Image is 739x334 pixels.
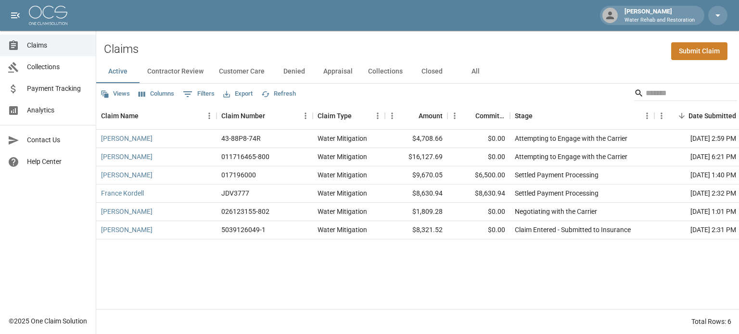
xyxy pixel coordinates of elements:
[419,102,443,129] div: Amount
[221,134,261,143] div: 43-88P8-74R
[221,225,266,235] div: 5039126049-1
[360,60,410,83] button: Collections
[316,60,360,83] button: Appraisal
[688,102,736,129] div: Date Submitted
[101,207,153,216] a: [PERSON_NAME]
[318,134,367,143] div: Water Mitigation
[221,152,269,161] div: 011716465-800
[385,166,447,185] div: $9,670.05
[385,102,447,129] div: Amount
[447,185,510,203] div: $8,630.94
[101,152,153,161] a: [PERSON_NAME]
[447,166,510,185] div: $6,500.00
[515,170,599,180] div: Settled Payment Processing
[259,87,298,101] button: Refresh
[405,109,419,123] button: Sort
[221,207,269,216] div: 026123155-802
[101,225,153,235] a: [PERSON_NAME]
[318,170,367,180] div: Water Mitigation
[385,148,447,166] div: $16,127.69
[640,109,654,123] button: Menu
[98,87,132,101] button: Views
[385,185,447,203] div: $8,630.94
[318,152,367,161] div: Water Mitigation
[447,221,510,239] div: $0.00
[462,109,475,123] button: Sort
[221,170,256,180] div: 017196000
[272,60,316,83] button: Denied
[671,42,727,60] a: Submit Claim
[624,16,695,25] p: Water Rehab and Restoration
[9,316,87,326] div: © 2025 One Claim Solution
[385,130,447,148] div: $4,708.66
[515,102,533,129] div: Stage
[634,86,737,103] div: Search
[27,40,88,50] span: Claims
[27,135,88,145] span: Contact Us
[140,60,211,83] button: Contractor Review
[654,109,669,123] button: Menu
[104,42,139,56] h2: Claims
[318,225,367,235] div: Water Mitigation
[313,102,385,129] div: Claim Type
[27,105,88,115] span: Analytics
[96,102,217,129] div: Claim Name
[447,109,462,123] button: Menu
[318,207,367,216] div: Water Mitigation
[101,102,139,129] div: Claim Name
[29,6,67,25] img: ocs-logo-white-transparent.png
[447,203,510,221] div: $0.00
[510,102,654,129] div: Stage
[96,60,739,83] div: dynamic tabs
[136,87,177,101] button: Select columns
[318,188,367,198] div: Water Mitigation
[101,170,153,180] a: [PERSON_NAME]
[447,148,510,166] div: $0.00
[447,130,510,148] div: $0.00
[410,60,454,83] button: Closed
[515,188,599,198] div: Settled Payment Processing
[101,134,153,143] a: [PERSON_NAME]
[202,109,217,123] button: Menu
[385,221,447,239] div: $8,321.52
[221,102,265,129] div: Claim Number
[515,225,631,235] div: Claim Entered - Submitted to Insurance
[27,157,88,167] span: Help Center
[385,109,399,123] button: Menu
[27,84,88,94] span: Payment Tracking
[515,134,627,143] div: Attempting to Engage with the Carrier
[352,109,365,123] button: Sort
[211,60,272,83] button: Customer Care
[447,102,510,129] div: Committed Amount
[533,109,546,123] button: Sort
[675,109,688,123] button: Sort
[475,102,505,129] div: Committed Amount
[96,60,140,83] button: Active
[217,102,313,129] div: Claim Number
[221,188,249,198] div: JDV3777
[515,152,627,161] div: Attempting to Engage with the Carrier
[265,109,279,123] button: Sort
[385,203,447,221] div: $1,809.28
[27,62,88,72] span: Collections
[180,87,217,102] button: Show filters
[101,188,144,198] a: France Kordell
[621,7,699,24] div: [PERSON_NAME]
[6,6,25,25] button: open drawer
[515,207,597,216] div: Negotiating with the Carrier
[318,102,352,129] div: Claim Type
[221,87,255,101] button: Export
[139,109,152,123] button: Sort
[298,109,313,123] button: Menu
[454,60,497,83] button: All
[370,109,385,123] button: Menu
[691,317,731,326] div: Total Rows: 6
